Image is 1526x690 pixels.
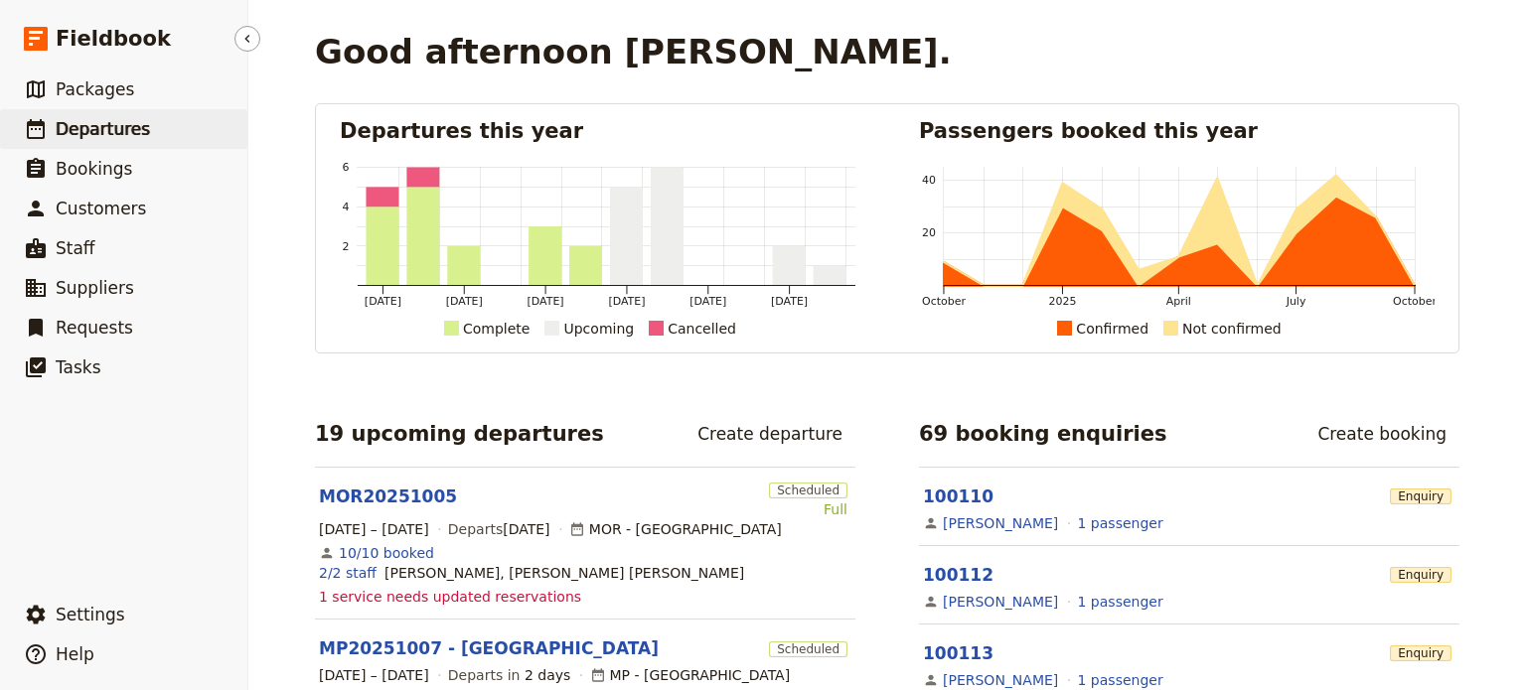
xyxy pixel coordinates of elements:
a: [PERSON_NAME] [943,670,1058,690]
h2: Departures this year [340,116,855,146]
span: Scheduled [769,483,847,498]
tspan: 4 [343,201,350,213]
a: MOR20251005 [319,484,457,508]
h2: 19 upcoming departures [315,419,604,449]
tspan: [DATE] [689,295,726,308]
span: Staff [56,238,95,258]
div: v 4.0.25 [56,32,97,48]
span: Departs [448,519,550,539]
span: Enquiry [1390,645,1451,661]
a: Create booking [1304,417,1459,451]
span: Scheduled [769,641,847,657]
a: View the passengers for this booking [1078,592,1163,612]
div: Confirmed [1076,317,1148,341]
tspan: [DATE] [528,295,564,308]
tspan: 40 [922,174,936,187]
button: Hide menu [234,26,260,52]
span: Settings [56,605,125,624]
span: Requests [56,318,133,338]
h1: Good afternoon [PERSON_NAME]. [315,32,952,71]
tspan: July [1286,295,1306,308]
a: 100110 [923,486,993,506]
span: Packages [56,79,134,99]
tspan: [DATE] [365,295,401,308]
span: Customers [56,199,146,218]
div: Domain Overview [76,121,178,134]
img: logo_orange.svg [32,32,48,48]
div: Not confirmed [1182,317,1282,341]
span: Departs in [448,665,570,685]
div: Cancelled [668,317,736,341]
tspan: 2025 [1048,295,1076,308]
div: Full [769,499,847,519]
span: Bookings [56,159,132,179]
span: Departures [56,119,150,139]
span: 2 days [525,667,570,683]
span: Help [56,644,94,664]
div: Complete [463,317,530,341]
img: tab_domain_overview_orange.svg [54,119,70,135]
a: [PERSON_NAME] [943,592,1058,612]
div: MOR - [GEOGRAPHIC_DATA] [569,519,782,539]
img: website_grey.svg [32,52,48,68]
a: MP20251007 - [GEOGRAPHIC_DATA] [319,636,659,660]
a: View the passengers for this booking [1078,670,1163,690]
a: [PERSON_NAME] [943,513,1058,533]
span: Enquiry [1390,567,1451,583]
h2: Passengers booked this year [919,116,1435,146]
span: [DATE] – [DATE] [319,665,429,685]
span: [DATE] [503,521,549,537]
span: [DATE] – [DATE] [319,519,429,539]
span: Enquiry [1390,488,1451,504]
div: MP - [GEOGRAPHIC_DATA] [590,665,791,685]
span: Tasks [56,357,101,377]
tspan: 20 [922,226,936,239]
tspan: April [1166,295,1191,308]
tspan: [DATE] [771,295,808,308]
tspan: [DATE] [608,295,645,308]
a: View the passengers for this booking [1078,513,1163,533]
a: 2/2 staff [319,563,377,583]
a: 100112 [923,565,993,585]
h2: 69 booking enquiries [919,419,1167,449]
div: Domain: [DOMAIN_NAME] [52,52,219,68]
tspan: October [1393,295,1437,308]
a: Create departure [685,417,855,451]
div: Upcoming [563,317,634,341]
tspan: October [922,295,966,308]
span: Heather McNeice, Frith Hudson Graham [384,563,744,583]
a: 100113 [923,643,993,663]
tspan: [DATE] [446,295,483,308]
span: Fieldbook [56,24,171,54]
a: View the bookings for this departure [339,543,434,563]
img: tab_keywords_by_traffic_grey.svg [198,119,214,135]
div: Keywords by Traffic [220,121,335,134]
span: 1 service needs updated reservations [319,587,581,607]
tspan: 6 [343,161,350,174]
span: Suppliers [56,278,134,298]
tspan: 2 [343,240,350,253]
